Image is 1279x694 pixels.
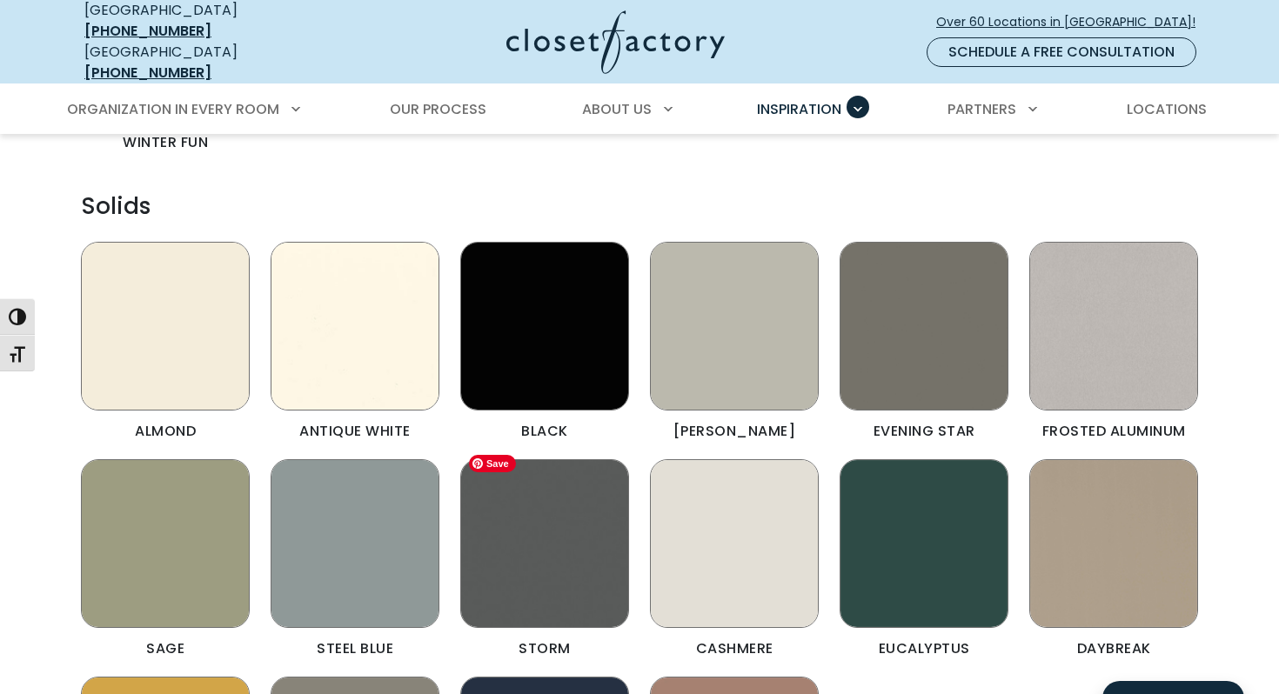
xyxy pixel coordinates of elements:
[840,642,1008,656] figcaption: Eucalyptus
[81,642,250,656] figcaption: Sage
[1029,242,1198,410] img: Frosted Aluminum
[271,642,439,656] figcaption: Steel Blue
[650,424,819,438] figcaption: [PERSON_NAME]
[84,63,211,83] a: [PHONE_NUMBER]
[460,242,629,410] img: Black Melamine Sample
[460,424,629,438] figcaption: Black
[927,37,1196,67] a: Schedule a Free Consultation
[840,242,1008,410] img: Evening Star Melamine sample
[271,459,439,628] img: Steel Blue
[650,459,819,628] img: Cashmere Melamine
[948,99,1016,119] span: Partners
[1029,459,1198,628] img: Daybreak melamine
[81,181,1198,231] h4: Solids
[460,459,629,628] img: Storm
[1029,642,1198,656] figcaption: Daybreak
[840,424,1008,438] figcaption: Evening Star
[936,13,1209,31] span: Over 60 Locations in [GEOGRAPHIC_DATA]!
[1029,424,1198,438] figcaption: Frosted Aluminum
[84,21,211,41] a: [PHONE_NUMBER]
[81,242,250,410] img: Almond Melamine sample
[469,455,516,472] span: Save
[935,7,1210,37] a: Over 60 Locations in [GEOGRAPHIC_DATA]!
[81,459,250,628] img: Sage melamine
[650,242,819,410] img: Dove Grey Melamine
[271,242,439,410] img: Antique White Melamine sample
[506,10,725,74] img: Closet Factory Logo
[582,99,652,119] span: About Us
[81,136,250,150] figcaption: Winter Fun
[55,85,1224,134] nav: Primary Menu
[460,642,629,656] figcaption: Storm
[271,424,439,438] figcaption: Antique White
[757,99,841,119] span: Inspiration
[840,459,1008,628] img: Eucalyptus
[81,424,250,438] figcaption: Almond
[67,99,279,119] span: Organization in Every Room
[1127,99,1207,119] span: Locations
[390,99,486,119] span: Our Process
[650,642,819,656] figcaption: Cashmere
[84,42,337,83] div: [GEOGRAPHIC_DATA]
